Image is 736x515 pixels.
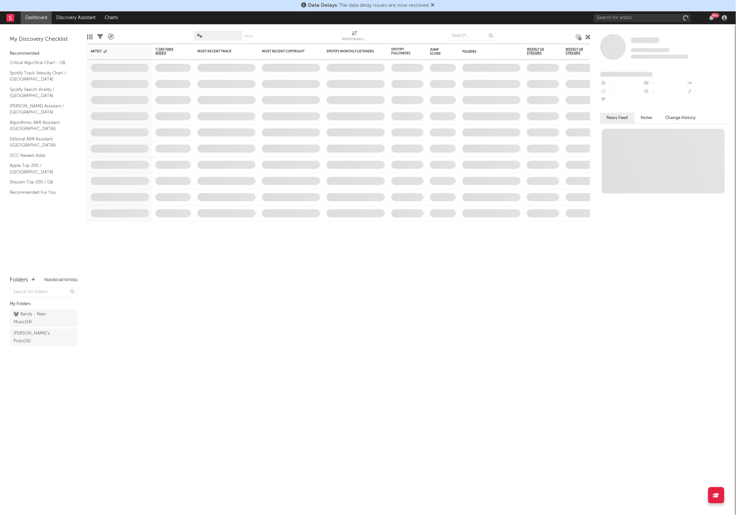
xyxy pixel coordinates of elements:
[600,79,643,88] div: --
[245,35,253,38] button: Save
[44,279,78,282] button: Tracked Artists(51)
[10,329,78,346] a: [PERSON_NAME]'s Picks(26)
[10,300,78,308] div: My Folders
[155,48,181,55] span: 7-Day Fans Added
[687,88,730,96] div: --
[448,31,496,40] input: Search...
[600,96,643,104] div: --
[566,48,590,55] span: Weekly UK Streams
[643,88,686,96] div: --
[10,276,28,284] div: Folders
[342,27,368,46] div: Notifications (Artist)
[659,113,702,123] button: Change History
[631,55,689,59] span: 0 fans last week
[710,15,714,20] button: 99+
[600,88,643,96] div: --
[327,49,375,53] div: Spotify Monthly Listeners
[600,113,635,123] button: News Feed
[262,49,310,53] div: Most Recent Copyright
[10,152,71,159] a: OCC Newest Adds
[197,49,246,53] div: Most Recent Track
[643,79,686,88] div: --
[10,136,71,149] a: Editorial A&R Assistant ([GEOGRAPHIC_DATA])
[10,70,71,83] a: Spotify Track Velocity Chart / [GEOGRAPHIC_DATA]
[631,37,660,44] a: Some Artist
[97,27,103,46] div: Filters
[10,119,71,132] a: Algorithmic A&R Assistant ([GEOGRAPHIC_DATA])
[10,59,71,66] a: Critical Algo/Viral Chart - GB
[308,3,429,8] span: : The data delay issues are now resolved
[100,11,122,24] a: Charts
[342,36,368,43] div: Notifications (Artist)
[91,49,139,53] div: Artist
[308,3,337,8] span: Data Delays
[10,86,71,99] a: Spotify Search Virality / [GEOGRAPHIC_DATA]
[10,288,78,297] input: Search for folders...
[10,36,78,43] div: My Discovery Checklist
[527,48,550,55] span: Weekly US Streams
[431,3,435,8] span: Dismiss
[631,38,660,43] span: Some Artist
[391,48,414,55] div: Spotify Followers
[108,27,114,46] div: A&R Pipeline
[10,189,71,196] a: Recommended For You
[10,50,78,58] div: Recommended
[10,103,71,116] a: [PERSON_NAME] Assistant / [GEOGRAPHIC_DATA]
[14,311,59,326] div: Bands - New Music ( 14 )
[711,13,720,18] div: 99 +
[635,113,659,123] button: Notes
[87,27,92,46] div: Edit Columns
[52,11,100,24] a: Discovery Assistant
[430,48,446,56] div: Jump Score
[462,50,511,54] div: Folders
[14,330,59,345] div: [PERSON_NAME]'s Picks ( 26 )
[10,162,71,175] a: Apple Top 200 / [GEOGRAPHIC_DATA]
[594,14,691,22] input: Search for artists
[10,310,78,327] a: Bands - New Music(14)
[600,72,653,77] span: Fans Added by Platform
[631,48,670,52] span: Tracking Since: [DATE]
[10,179,71,186] a: Shazam Top 200 / GB
[687,79,730,88] div: --
[21,11,52,24] a: Dashboard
